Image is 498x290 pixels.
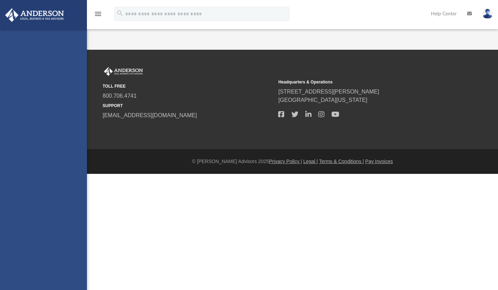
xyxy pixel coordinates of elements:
[103,93,137,99] a: 800.706.4741
[269,159,302,164] a: Privacy Policy |
[365,159,393,164] a: Pay Invoices
[103,103,273,109] small: SUPPORT
[319,159,364,164] a: Terms & Conditions |
[278,79,449,85] small: Headquarters & Operations
[303,159,318,164] a: Legal |
[103,83,273,89] small: TOLL FREE
[94,13,102,18] a: menu
[278,97,367,103] a: [GEOGRAPHIC_DATA][US_STATE]
[278,89,379,95] a: [STREET_ADDRESS][PERSON_NAME]
[482,9,493,19] img: User Pic
[103,67,144,76] img: Anderson Advisors Platinum Portal
[103,112,197,118] a: [EMAIL_ADDRESS][DOMAIN_NAME]
[3,8,66,22] img: Anderson Advisors Platinum Portal
[94,10,102,18] i: menu
[116,9,124,17] i: search
[87,158,498,165] div: © [PERSON_NAME] Advisors 2025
